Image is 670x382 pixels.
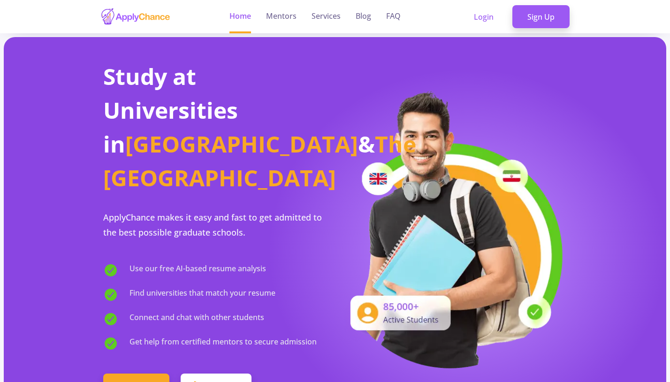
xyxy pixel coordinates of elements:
span: [GEOGRAPHIC_DATA] [125,129,358,159]
span: ApplyChance makes it easy and fast to get admitted to the best possible graduate schools. [103,212,322,238]
span: Study at Universities in [103,61,238,159]
span: Get help from certified mentors to secure admission [129,336,317,351]
span: Use our free AI-based resume analysis [129,263,266,278]
a: Sign Up [512,5,570,29]
span: Connect and chat with other students [129,312,264,327]
span: Find universities that match your resume [129,287,275,302]
a: Login [459,5,509,29]
img: applychance logo [100,8,171,26]
img: applicant [336,88,566,368]
span: & [358,129,375,159]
